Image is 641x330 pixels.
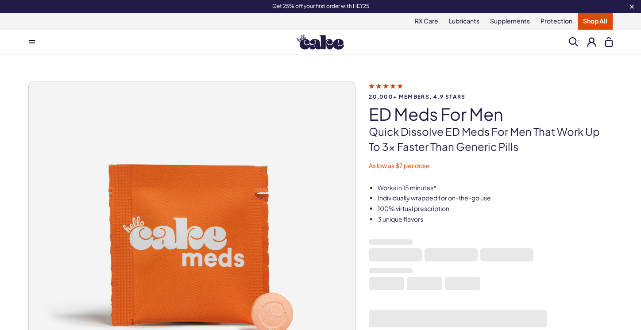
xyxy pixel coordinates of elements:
[578,13,613,30] a: Shop All
[369,94,613,100] span: 20,000+ members, 4.9 stars
[444,13,485,30] a: Lubricants
[369,105,613,123] h1: ED Meds for Men
[378,215,613,224] li: 3 unique flavors
[369,82,613,100] a: 20,000+ members, 4.9 stars
[2,3,639,10] div: Get 25% off your first order with HEY25
[378,204,613,213] li: 100% virtual prescription
[369,124,613,154] p: Quick dissolve ED Meds for men that work up to 3x faster than generic pills
[378,184,613,192] li: Works in 15 minutes*
[297,35,344,50] img: Hello Cake
[378,194,613,203] li: Individually wrapped for on-the-go use
[409,13,444,30] a: RX Care
[485,13,535,30] a: Supplements
[369,161,613,170] p: As low as $7 per dose
[535,13,578,30] a: Protection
